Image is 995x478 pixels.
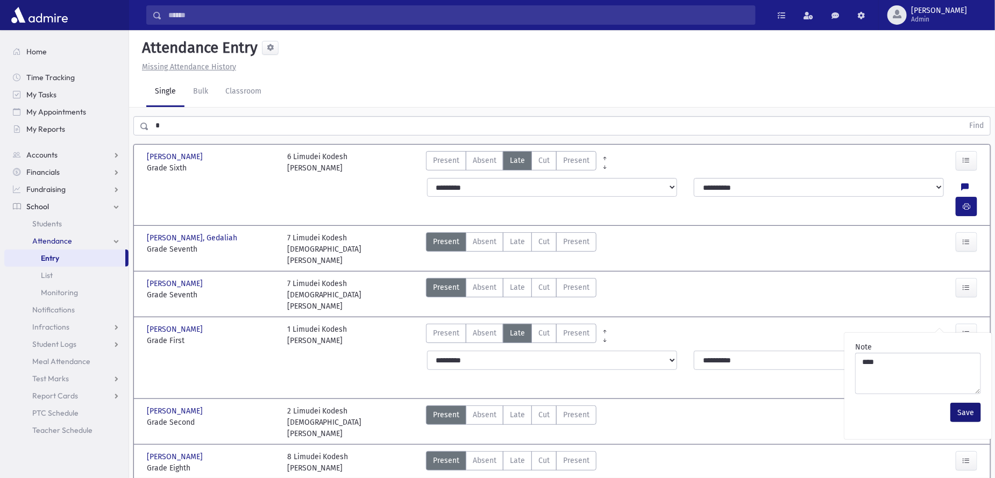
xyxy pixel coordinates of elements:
span: Attendance [32,236,72,246]
a: Test Marks [4,370,129,387]
a: Missing Attendance History [138,62,236,72]
span: Absent [473,409,496,420]
a: My Tasks [4,86,129,103]
span: Late [510,282,525,293]
span: Absent [473,327,496,339]
a: Time Tracking [4,69,129,86]
span: Grade First [147,335,276,346]
span: Financials [26,167,60,177]
div: 7 Limudei Kodesh [DEMOGRAPHIC_DATA][PERSON_NAME] [287,278,417,312]
div: AttTypes [426,151,596,174]
div: 6 Limudei Kodesh [PERSON_NAME] [287,151,348,174]
span: Grade Sixth [147,162,276,174]
a: Report Cards [4,387,129,404]
span: Late [510,236,525,247]
span: [PERSON_NAME] [147,151,205,162]
div: AttTypes [426,451,596,474]
label: Note [855,341,872,353]
span: [PERSON_NAME] [911,6,967,15]
div: 2 Limudei Kodesh [DEMOGRAPHIC_DATA][PERSON_NAME] [287,405,417,439]
span: Meal Attendance [32,356,90,366]
span: Present [433,409,459,420]
a: Home [4,43,129,60]
span: School [26,202,49,211]
a: Teacher Schedule [4,422,129,439]
a: My Appointments [4,103,129,120]
span: Entry [41,253,59,263]
span: Late [510,155,525,166]
a: Single [146,77,184,107]
div: AttTypes [426,278,596,312]
a: Classroom [217,77,270,107]
span: Accounts [26,150,58,160]
span: PTC Schedule [32,408,79,418]
span: Absent [473,155,496,166]
a: Infractions [4,318,129,336]
span: Infractions [32,322,69,332]
span: [PERSON_NAME] [147,451,205,462]
div: AttTypes [426,405,596,439]
span: Student Logs [32,339,76,349]
a: List [4,267,129,284]
span: Grade Second [147,417,276,428]
span: My Appointments [26,107,86,117]
div: 1 Limudei Kodesh [PERSON_NAME] [287,324,347,346]
span: Absent [473,236,496,247]
span: Cut [538,282,550,293]
span: Present [433,327,459,339]
span: Grade Seventh [147,289,276,301]
span: Present [563,327,589,339]
span: Present [433,282,459,293]
input: Search [162,5,755,25]
a: Meal Attendance [4,353,129,370]
button: Find [963,117,990,135]
span: Late [510,327,525,339]
span: Present [563,236,589,247]
u: Missing Attendance History [142,62,236,72]
span: Cut [538,155,550,166]
button: Save [950,403,981,422]
span: My Tasks [26,90,56,99]
span: Notifications [32,305,75,315]
span: Home [26,47,47,56]
span: [PERSON_NAME], Gedaliah [147,232,239,244]
span: Present [563,282,589,293]
span: Time Tracking [26,73,75,82]
a: Notifications [4,301,129,318]
a: PTC Schedule [4,404,129,422]
span: Absent [473,455,496,466]
span: Cut [538,327,550,339]
a: School [4,198,129,215]
a: Bulk [184,77,217,107]
div: 7 Limudei Kodesh [DEMOGRAPHIC_DATA][PERSON_NAME] [287,232,417,266]
h5: Attendance Entry [138,39,258,57]
a: Entry [4,249,125,267]
span: Monitoring [41,288,78,297]
span: Grade Seventh [147,244,276,255]
a: Attendance [4,232,129,249]
div: 8 Limudei Kodesh [PERSON_NAME] [287,451,349,474]
a: Financials [4,163,129,181]
a: Students [4,215,129,232]
span: Grade Eighth [147,462,276,474]
span: Cut [538,409,550,420]
div: AttTypes [426,232,596,266]
div: AttTypes [426,324,596,346]
span: [PERSON_NAME] [147,324,205,335]
span: Test Marks [32,374,69,383]
span: Present [433,155,459,166]
span: Present [433,236,459,247]
span: My Reports [26,124,65,134]
span: [PERSON_NAME] [147,405,205,417]
span: Absent [473,282,496,293]
span: Students [32,219,62,229]
span: Admin [911,15,967,24]
span: Fundraising [26,184,66,194]
span: List [41,270,53,280]
span: Present [433,455,459,466]
span: Present [563,155,589,166]
a: Student Logs [4,336,129,353]
img: AdmirePro [9,4,70,26]
a: Fundraising [4,181,129,198]
a: My Reports [4,120,129,138]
